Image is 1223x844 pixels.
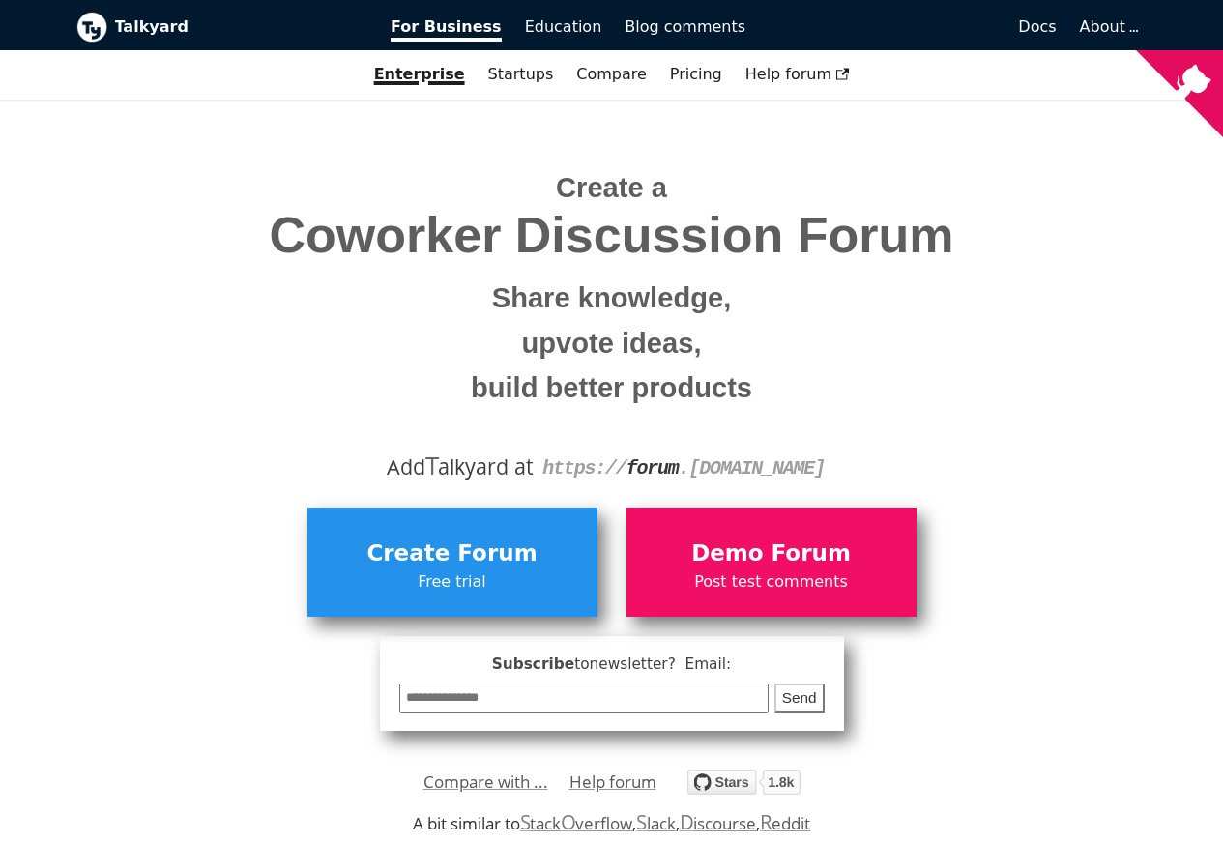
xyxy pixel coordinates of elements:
div: Add alkyard at [91,451,1133,483]
span: R [760,808,772,835]
strong: forum [626,457,679,480]
span: For Business [391,17,502,42]
small: build better products [91,365,1133,411]
a: About [1080,17,1136,36]
b: Talkyard [115,15,364,40]
span: Docs [1018,17,1056,36]
span: T [425,448,439,482]
a: For Business [379,11,513,44]
a: Help forum [734,58,861,91]
span: D [680,808,694,835]
code: https:// . [DOMAIN_NAME] [542,457,825,480]
a: Star debiki/talkyard on GitHub [687,772,801,800]
button: Send [774,684,825,713]
a: Help forum [569,768,656,797]
span: Create Forum [317,536,588,572]
a: Reddit [760,812,810,834]
span: Subscribe [399,653,825,677]
a: Compare with ... [423,768,548,797]
a: Demo ForumPost test comments [626,508,917,616]
a: Create ForumFree trial [307,508,597,616]
a: Discourse [680,812,756,834]
a: StackOverflow [520,812,633,834]
span: Demo Forum [636,536,907,572]
span: O [561,808,576,835]
a: Enterprise [363,58,477,91]
a: Blog comments [613,11,757,44]
span: S [636,808,647,835]
span: Post test comments [636,569,907,595]
span: to newsletter ? Email: [574,655,731,673]
small: upvote ideas, [91,321,1133,366]
span: Education [525,17,602,36]
a: Slack [636,812,675,834]
a: Compare [576,65,647,83]
span: Free trial [317,569,588,595]
span: Coworker Discussion Forum [91,208,1133,263]
a: Talkyard logoTalkyard [76,12,364,43]
span: S [520,808,531,835]
small: Share knowledge, [91,276,1133,321]
span: Blog comments [625,17,745,36]
img: talkyard.svg [687,770,801,795]
a: Docs [757,11,1068,44]
a: Pricing [658,58,734,91]
img: Talkyard logo [76,12,107,43]
span: Create a [556,172,667,203]
span: Help forum [745,65,850,83]
a: Startups [477,58,566,91]
a: Education [513,11,614,44]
